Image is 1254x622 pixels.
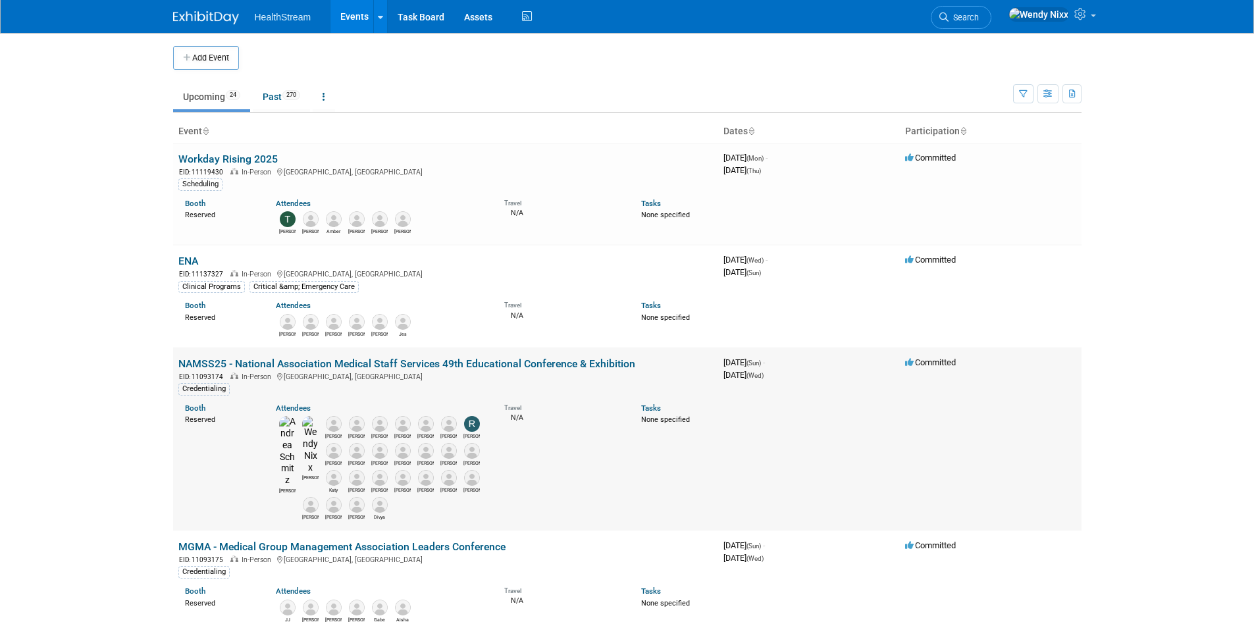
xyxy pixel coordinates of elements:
img: Amber Walker [326,211,342,227]
th: Participation [900,120,1082,143]
img: Joanna Juergens [395,470,411,486]
img: Rachel Fridja [303,314,319,330]
span: EID: 11119430 [179,168,228,176]
div: Reserved [185,311,257,323]
div: Meghan Kurtz [463,486,480,494]
span: [DATE] [723,370,764,380]
span: (Mon) [746,155,764,162]
img: Jes Walker [395,314,411,330]
div: Jackie Jones [417,486,434,494]
img: Katy Young [326,470,342,486]
div: Kameron Staten [371,330,388,338]
img: Sarah Cassidy [464,443,480,459]
a: Attendees [276,199,311,208]
img: Aaron Faber [372,443,388,459]
div: N/A [504,595,621,606]
img: Andrea Schmitz [279,416,296,486]
img: Brianna Gabriel [441,416,457,432]
div: Angela Beardsley [440,486,457,494]
div: Travel [504,400,621,412]
span: EID: 11093174 [179,373,228,380]
img: In-Person Event [230,270,238,276]
span: (Wed) [746,257,764,264]
span: [DATE] [723,165,761,175]
div: Katie Jobst [371,432,388,440]
div: Rachel Fridja [302,330,319,338]
a: Booth [185,403,205,413]
img: Katie Jobst [372,416,388,432]
div: Amy Kleist [325,459,342,467]
img: JJ Harnke [280,600,296,615]
span: - [766,153,768,163]
a: Sort by Start Date [748,126,754,136]
th: Event [173,120,718,143]
a: Booth [185,199,205,208]
span: None specified [641,599,690,608]
a: Workday Rising 2025 [178,153,278,165]
div: Reuben Faber [348,432,365,440]
span: Committed [905,153,956,163]
a: Booth [185,301,205,310]
img: Ty Meredith [349,600,365,615]
div: Reserved [185,596,257,608]
span: In-Person [242,556,275,564]
img: Amanda Morinelli [326,600,342,615]
img: Chris Gann [418,443,434,459]
div: Daniela Miranda [325,330,342,338]
a: ENA [178,255,198,267]
a: Tasks [641,301,661,310]
span: (Wed) [746,372,764,379]
a: Attendees [276,403,311,413]
img: Amy Kleist [326,443,342,459]
span: Committed [905,540,956,550]
a: Upcoming24 [173,84,250,109]
div: Tom Heitz [302,513,319,521]
a: Tasks [641,199,661,208]
span: [DATE] [723,267,761,277]
span: In-Person [242,373,275,381]
img: Kameron Staten [372,314,388,330]
div: Katy Young [325,486,342,494]
img: Joe Deedy [418,416,434,432]
img: In-Person Event [230,373,238,379]
a: Sort by Participation Type [960,126,966,136]
div: Kelly Kaechele [394,459,411,467]
span: 24 [226,90,240,100]
a: Tasks [641,586,661,596]
img: Divya Shroff [372,497,388,513]
div: Aaron Faber [371,459,388,467]
button: Add Event [173,46,239,70]
div: N/A [504,310,621,321]
img: Logan Blackfan [280,314,296,330]
div: [GEOGRAPHIC_DATA], [GEOGRAPHIC_DATA] [178,554,713,565]
span: None specified [641,415,690,424]
a: Booth [185,586,205,596]
span: - [763,357,765,367]
a: MGMA - Medical Group Management Association Leaders Conference [178,540,506,553]
a: Tasks [641,403,661,413]
span: None specified [641,313,690,322]
div: Travel [504,297,621,309]
a: Attendees [276,586,311,596]
div: Divya Shroff [371,513,388,521]
div: Andrea Schmitz [279,486,296,494]
div: Amy White [371,227,388,235]
div: N/A [504,207,621,218]
img: Tiffany Tuetken [280,211,296,227]
div: Joanna Juergens [394,486,411,494]
img: Jen Grijalva [372,470,388,486]
div: Kevin O'Hara [302,227,319,235]
span: None specified [641,211,690,219]
img: Amy White [372,211,388,227]
span: Committed [905,357,956,367]
div: Jen Grijalva [371,486,388,494]
img: In-Person Event [230,556,238,562]
span: [DATE] [723,255,768,265]
div: Wendy Nixx [302,473,319,481]
div: Logan Blackfan [279,330,296,338]
img: Tom Heitz [303,497,319,513]
span: [DATE] [723,153,768,163]
span: EID: 11093175 [179,556,228,563]
div: Jenny Goodwin [348,227,365,235]
div: Brandi Zevenbergen [440,459,457,467]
